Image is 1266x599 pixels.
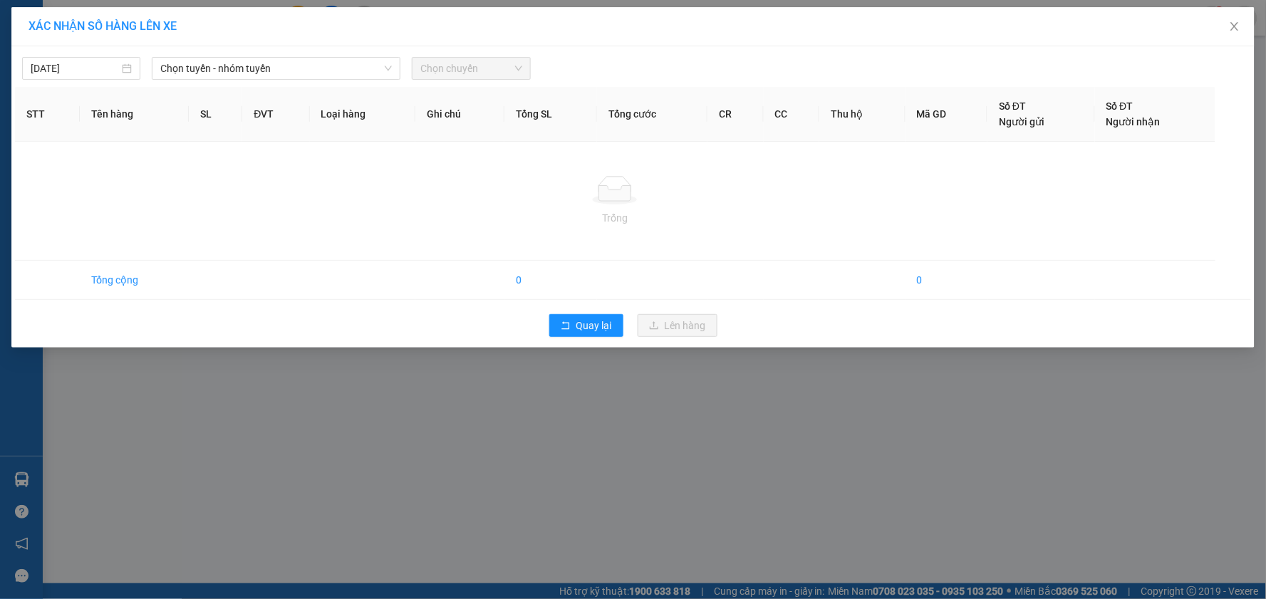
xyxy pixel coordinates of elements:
[384,64,393,73] span: down
[415,87,504,142] th: Ghi chú
[1106,116,1161,127] span: Người nhận
[1106,100,1133,112] span: Số ĐT
[80,87,189,142] th: Tên hàng
[189,87,242,142] th: SL
[28,19,177,33] span: XÁC NHẬN SỐ HÀNG LÊN XE
[15,88,155,140] span: Gửi:
[504,87,597,142] th: Tổng SL
[819,87,906,142] th: Thu hộ
[143,49,259,64] strong: PHIẾU GỬI HÀNG
[1215,7,1255,47] button: Close
[999,100,1026,112] span: Số ĐT
[31,61,119,76] input: 14/09/2025
[160,58,392,79] span: Chọn tuyến - nhóm tuyến
[242,87,309,142] th: ĐVT
[999,116,1044,127] span: Người gửi
[15,88,155,140] span: Trạm Sóc Trăng
[764,87,819,142] th: CC
[906,87,988,142] th: Mã GD
[310,87,416,142] th: Loại hàng
[15,87,80,142] th: STT
[145,35,246,46] span: TP.HCM -SÓC TRĂNG
[561,321,571,332] span: rollback
[549,314,623,337] button: rollbackQuay lại
[127,14,275,28] strong: XE KHÁCH MỸ DUYÊN
[576,318,612,333] span: Quay lại
[1229,21,1240,32] span: close
[638,314,717,337] button: uploadLên hàng
[906,261,988,300] td: 0
[504,261,597,300] td: 0
[420,58,522,79] span: Chọn chuyến
[597,87,707,142] th: Tổng cước
[707,87,763,142] th: CR
[26,210,1204,226] div: Trống
[80,261,189,300] td: Tổng cộng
